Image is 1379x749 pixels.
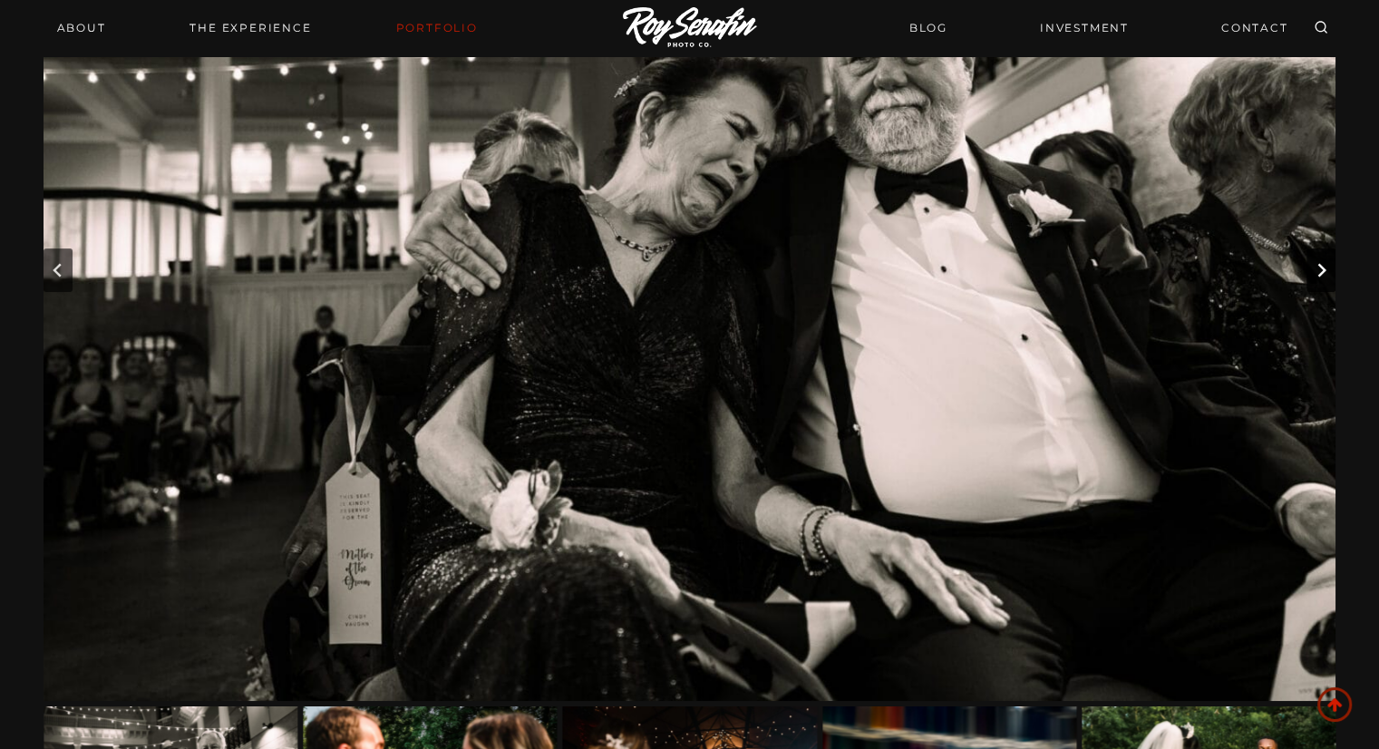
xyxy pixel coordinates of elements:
a: Scroll to top [1317,687,1352,722]
a: CONTACT [1210,12,1299,44]
a: INVESTMENT [1029,12,1140,44]
button: Next slide [1306,248,1335,292]
button: View Search Form [1308,15,1334,41]
nav: Primary Navigation [46,15,489,41]
a: Portfolio [384,15,488,41]
a: About [46,15,117,41]
img: Logo of Roy Serafin Photo Co., featuring stylized text in white on a light background, representi... [623,7,757,50]
a: BLOG [898,12,958,44]
nav: Secondary Navigation [898,12,1299,44]
a: THE EXPERIENCE [179,15,322,41]
button: Previous slide [44,248,73,292]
